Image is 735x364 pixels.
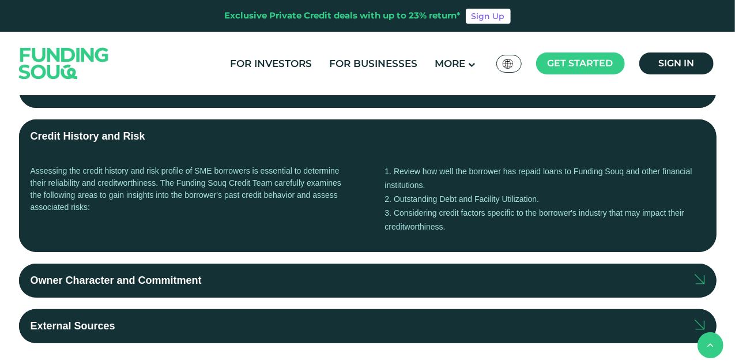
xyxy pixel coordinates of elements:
li: Considering credit factors specific to the borrower's industry that may impact their creditworthi... [385,207,705,234]
img: arrow up [695,320,704,330]
img: arrow right [695,274,704,284]
a: For Investors [227,54,315,73]
li: Review how well the borrower has repaid loans to Funding Souq and other financial institutions. [385,165,705,193]
li: Outstanding Debt and Facility Utilization. [385,193,705,207]
img: Logo [7,34,120,92]
span: Sign in [658,58,694,69]
span: More [435,58,465,69]
span: Get started [548,58,613,69]
button: back [698,332,723,358]
div: Credit History and Risk [31,129,145,144]
div: External Sources [31,318,115,334]
div: Exclusive Private Credit deals with up to 23% return* [225,9,461,22]
img: SA Flag [503,59,513,69]
a: For Businesses [326,54,420,73]
a: Sign in [639,52,714,74]
div: Assessing the credit history and risk profile of SME borrowers is essential to determine their re... [31,165,350,241]
div: Owner Character and Commitment [31,273,202,288]
a: Sign Up [466,9,511,24]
